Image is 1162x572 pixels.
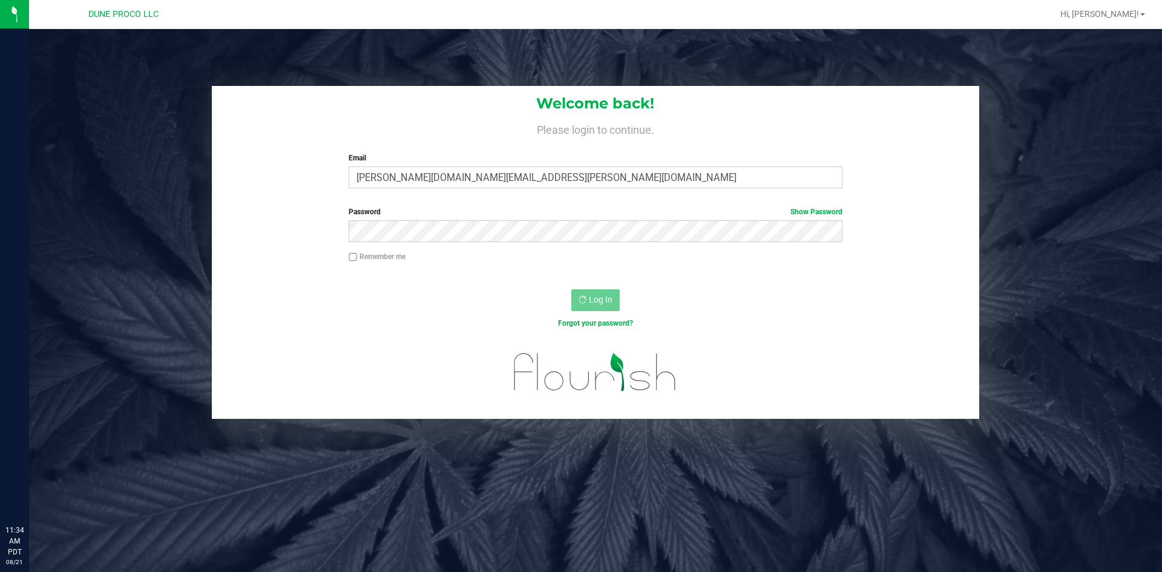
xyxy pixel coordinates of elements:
p: 11:34 AM PDT [5,525,24,557]
label: Remember me [349,251,405,262]
span: Log In [589,295,612,304]
h4: Please login to continue. [212,121,979,136]
span: Password [349,208,381,216]
input: Remember me [349,253,357,261]
p: 08/21 [5,557,24,567]
a: Forgot your password? [558,319,633,327]
h1: Welcome back! [212,96,979,111]
button: Log In [571,289,620,311]
span: Hi, [PERSON_NAME]! [1060,9,1139,19]
label: Email [349,153,842,163]
a: Show Password [790,208,842,216]
span: DUNE PROCO LLC [88,9,159,19]
img: flourish_logo.svg [499,341,691,403]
